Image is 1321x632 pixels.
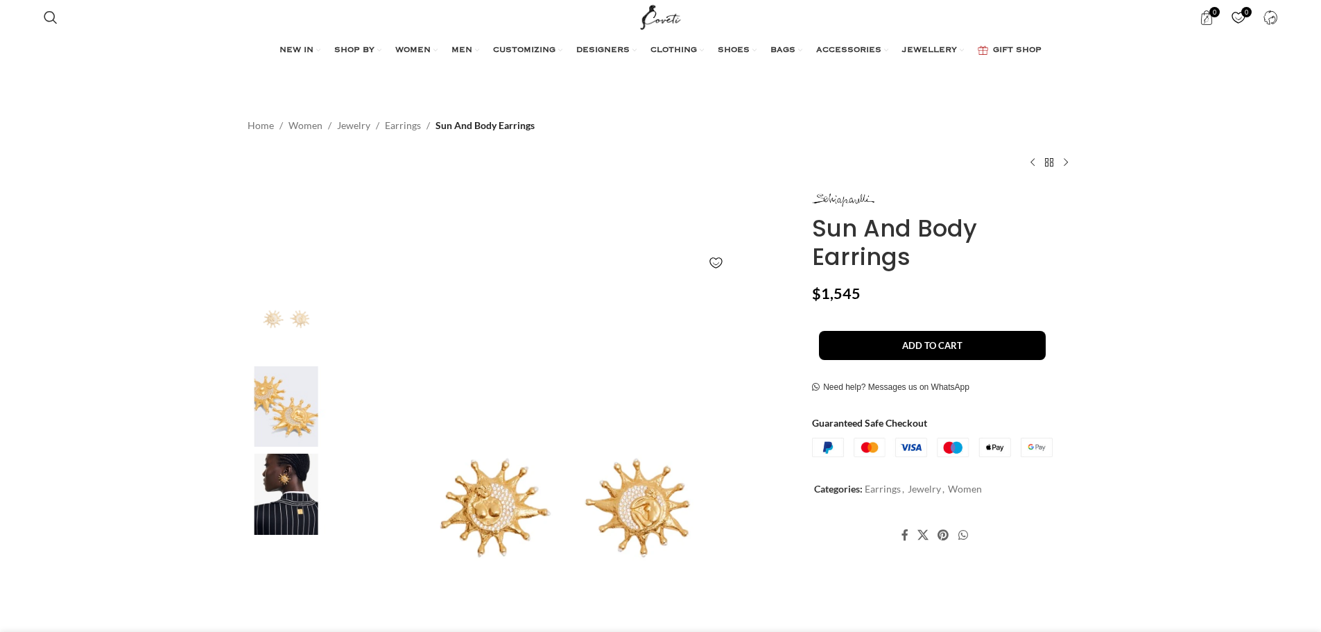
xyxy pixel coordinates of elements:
[37,37,1285,65] div: Main navigation
[902,45,957,56] span: JEWELLERY
[1241,7,1252,17] span: 0
[718,45,750,56] span: SHOES
[244,278,329,359] img: Coveti
[978,37,1042,65] a: GIFT SHOP
[865,483,901,495] a: Earrings
[493,45,555,56] span: CUSTOMIZING
[1057,154,1074,171] a: Next product
[1192,3,1220,31] a: 0
[978,46,988,55] img: GiftBag
[1024,154,1041,171] a: Previous product
[334,37,381,65] a: SHOP BY
[816,37,888,65] a: ACCESSORIES
[770,45,795,56] span: BAGS
[897,524,913,545] a: Facebook social link
[816,45,881,56] span: ACCESSORIES
[812,417,927,429] strong: Guaranteed Safe Checkout
[637,10,684,22] a: Site logo
[948,483,982,495] a: Women
[942,481,944,497] span: ,
[1209,7,1220,17] span: 0
[953,524,972,545] a: WhatsApp social link
[812,284,861,302] bdi: 1,545
[650,45,697,56] span: CLOTHING
[385,118,421,133] a: Earrings
[812,438,1053,457] img: guaranteed-safe-checkout-bordered.j
[1224,3,1252,31] a: 0
[812,284,821,302] span: $
[902,37,964,65] a: JEWELLERY
[718,37,757,65] a: SHOES
[334,45,374,56] span: SHOP BY
[248,118,274,133] a: Home
[812,214,1073,271] h1: Sun And Body Earrings
[913,524,933,545] a: X social link
[650,37,704,65] a: CLOTHING
[1224,3,1252,31] div: My Wishlist
[819,331,1046,360] button: Add to cart
[288,118,322,133] a: Women
[244,454,329,535] img: Schiaparelli earring
[451,37,479,65] a: MEN
[435,118,535,133] span: Sun And Body Earrings
[576,37,637,65] a: DESIGNERS
[812,382,969,393] a: Need help? Messages us on WhatsApp
[993,45,1042,56] span: GIFT SHOP
[395,37,438,65] a: WOMEN
[576,45,630,56] span: DESIGNERS
[37,3,64,31] a: Search
[908,483,941,495] a: Jewelry
[337,118,370,133] a: Jewelry
[451,45,472,56] span: MEN
[933,524,953,545] a: Pinterest social link
[395,45,431,56] span: WOMEN
[814,483,863,495] span: Categories:
[770,37,802,65] a: BAGS
[493,37,562,65] a: CUSTOMIZING
[279,37,320,65] a: NEW IN
[812,194,874,207] img: Schiaparelli
[244,366,329,447] img: Schiaparelli earrings
[279,45,313,56] span: NEW IN
[902,481,904,497] span: ,
[248,118,535,133] nav: Breadcrumb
